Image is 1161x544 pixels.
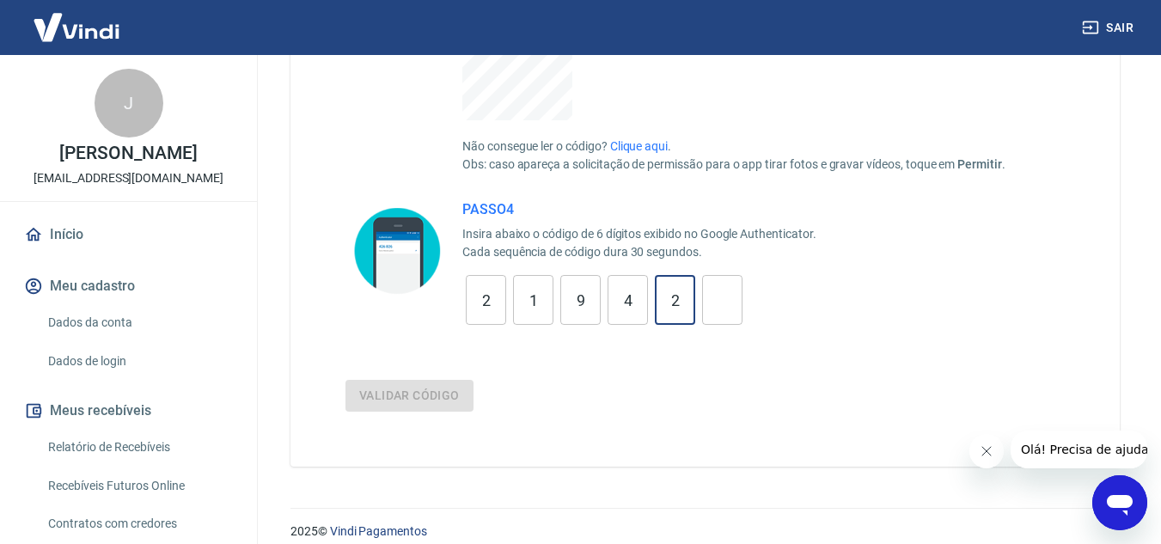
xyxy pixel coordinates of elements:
iframe: Botão para abrir a janela de mensagens [1092,475,1147,530]
p: Obs: caso apareça a solicitação de permissão para o app tirar fotos e gravar vídeos, toque em . [462,156,1005,174]
p: [PERSON_NAME] [59,144,197,162]
a: Recebíveis Futuros Online [41,468,236,504]
p: Cada sequência de código dura 30 segundos. [462,243,816,261]
span: Permitir [957,157,1002,171]
p: [EMAIL_ADDRESS][DOMAIN_NAME] [34,169,223,187]
a: Dados de login [41,344,236,379]
p: Insira abaixo o código de 6 dígitos exibido no Google Authenticator. [462,225,816,243]
span: Olá! Precisa de ajuda? [10,12,144,26]
p: 2025 © [290,523,1120,541]
a: Clique aqui [610,139,668,153]
a: Contratos com credores [41,506,236,541]
iframe: Mensagem da empresa [1011,431,1147,468]
button: Meu cadastro [21,267,236,305]
p: Não consegue ler o código? . [462,138,1005,156]
a: Início [21,216,236,254]
a: Relatório de Recebíveis [41,430,236,465]
button: Sair [1079,12,1140,44]
a: Dados da conta [41,305,236,340]
img: Vindi [21,1,132,53]
a: Vindi Pagamentos [330,524,427,538]
img: Insira abaixo o código de 6 dígitos exibido no Google Authenticator. [345,201,449,300]
h5: PASSO 4 [462,201,816,218]
iframe: Fechar mensagem [969,434,1004,468]
button: Meus recebíveis [21,392,236,430]
div: J [95,69,163,138]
